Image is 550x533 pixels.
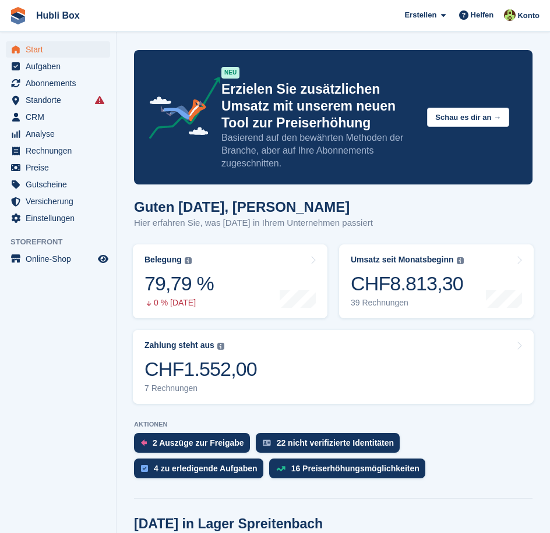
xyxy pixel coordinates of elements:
a: Zahlung steht aus CHF1.552,00 7 Rechnungen [133,330,534,404]
span: CRM [26,109,96,125]
span: Standorte [26,92,96,108]
span: Preise [26,159,96,176]
span: Konto [517,10,540,22]
a: menu [6,41,110,58]
div: CHF1.552,00 [144,357,257,381]
span: Einstellungen [26,210,96,226]
img: icon-info-grey-7440780725fd019a000dd9b08b2336e03edf1995a4989e88bcd33f0948082b44.svg [185,257,192,264]
a: menu [6,92,110,108]
a: 2 Auszüge zur Freigabe [134,433,256,459]
h1: Guten [DATE], [PERSON_NAME] [134,199,373,215]
span: Aufgaben [26,58,96,74]
a: menu [6,159,110,176]
div: 0 % [DATE] [144,298,214,308]
a: Umsatz seit Monatsbeginn CHF8.813,30 39 Rechnungen [339,244,534,318]
h2: [DATE] in Lager Spreitenbach [134,516,323,532]
a: 22 nicht verifizierte Identitäten [256,433,406,459]
span: Analyse [26,126,96,142]
span: Storefront [10,236,116,248]
img: price_increase_opportunities-93ffe204e8149a01c8c9dc8f82e8f89637d9d84a8eef4429ea346261dce0b2c0.svg [276,466,285,471]
a: menu [6,109,110,125]
div: 2 Auszüge zur Freigabe [153,438,244,447]
a: Hubli Box [31,6,84,25]
p: Erzielen Sie zusätzlichen Umsatz mit unserem neuen Tool zur Preiserhöhung [221,81,418,132]
p: Basierend auf den bewährten Methoden der Branche, aber auf Ihre Abonnements zugeschnitten. [221,132,418,170]
div: 16 Preiserhöhungsmöglichkeiten [291,464,419,473]
img: move_outs_to_deallocate_icon-f764333ba52eb49d3ac5e1228854f67142a1ed5810a6f6cc68b1a99e826820c5.svg [141,439,147,446]
a: menu [6,193,110,209]
img: icon-info-grey-7440780725fd019a000dd9b08b2336e03edf1995a4989e88bcd33f0948082b44.svg [457,257,464,264]
a: menu [6,58,110,74]
a: 4 zu erledigende Aufgaben [134,459,269,484]
span: Start [26,41,96,58]
a: Belegung 79,79 % 0 % [DATE] [133,244,327,318]
span: Erstellen [404,9,436,21]
img: icon-info-grey-7440780725fd019a000dd9b08b2336e03edf1995a4989e88bcd33f0948082b44.svg [217,343,224,350]
div: CHF8.813,30 [351,272,464,296]
a: Speisekarte [6,251,110,267]
a: menu [6,176,110,193]
img: Luca Space4you [504,9,516,21]
i: Es sind Fehler bei der Synchronisierung von Smart-Einträgen aufgetreten [95,95,104,105]
a: menu [6,126,110,142]
span: Versicherung [26,193,96,209]
img: price-adjustments-announcement-icon-8257ccfd72463d97f412b2fc003d46551f7dbcb40ab6d574587a9cd5c0d94... [139,77,221,143]
div: 79,79 % [144,272,214,296]
span: Online-Shop [26,251,96,267]
p: AKTIONEN [134,421,533,428]
div: 22 nicht verifizierte Identitäten [277,438,394,447]
a: 16 Preiserhöhungsmöglichkeiten [269,459,431,484]
span: Gutscheine [26,176,96,193]
button: Schau es dir an → [427,108,509,127]
span: Rechnungen [26,143,96,159]
a: Vorschau-Shop [96,252,110,266]
p: Hier erfahren Sie, was [DATE] in Ihrem Unternehmen passiert [134,216,373,230]
img: verify_identity-adf6edd0f0f0b5bbfe63781bf79b02c33cf7c696d77639b501bdc392416b5a36.svg [263,439,271,446]
a: menu [6,210,110,226]
div: 7 Rechnungen [144,383,257,393]
div: 39 Rechnungen [351,298,464,308]
div: Zahlung steht aus [144,340,214,350]
span: Abonnements [26,75,96,91]
img: stora-icon-8386f47178a22dfd0bd8f6a31ec36ba5ce8667c1dd55bd0f319d3a0aa187defe.svg [9,7,27,24]
a: menu [6,143,110,159]
img: task-75834270c22a3079a89374b754ae025e5fb1db73e45f91037f5363f120a921f8.svg [141,465,148,472]
div: Belegung [144,255,182,265]
a: menu [6,75,110,91]
div: Umsatz seit Monatsbeginn [351,255,454,265]
span: Helfen [471,9,494,21]
div: 4 zu erledigende Aufgaben [154,464,258,473]
div: NEU [221,67,239,79]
